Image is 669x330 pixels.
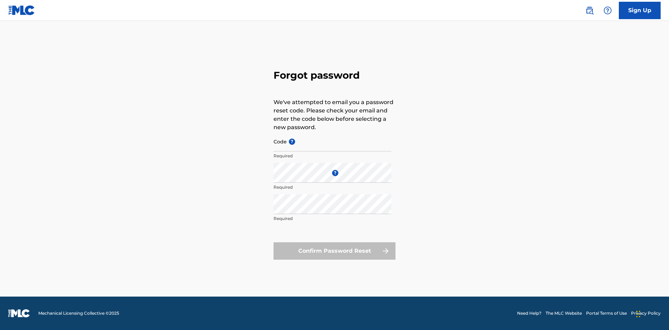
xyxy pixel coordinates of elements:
p: Required [274,215,391,222]
p: Required [274,184,391,190]
div: Drag [636,304,640,324]
img: logo [8,309,30,317]
h3: Forgot password [274,69,395,81]
img: help [603,6,612,15]
span: Mechanical Licensing Collective © 2025 [38,310,119,316]
span: ? [332,170,338,176]
span: ? [289,139,295,145]
img: MLC Logo [8,5,35,15]
a: Public Search [583,3,597,17]
p: Required [274,153,391,159]
a: Sign Up [619,2,661,19]
a: The MLC Website [546,310,582,316]
div: Help [601,3,615,17]
a: Privacy Policy [631,310,661,316]
iframe: Chat Widget [634,297,669,330]
p: We've attempted to email you a password reset code. Please check your email and enter the code be... [274,98,395,132]
a: Need Help? [517,310,541,316]
a: Portal Terms of Use [586,310,627,316]
img: search [585,6,594,15]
